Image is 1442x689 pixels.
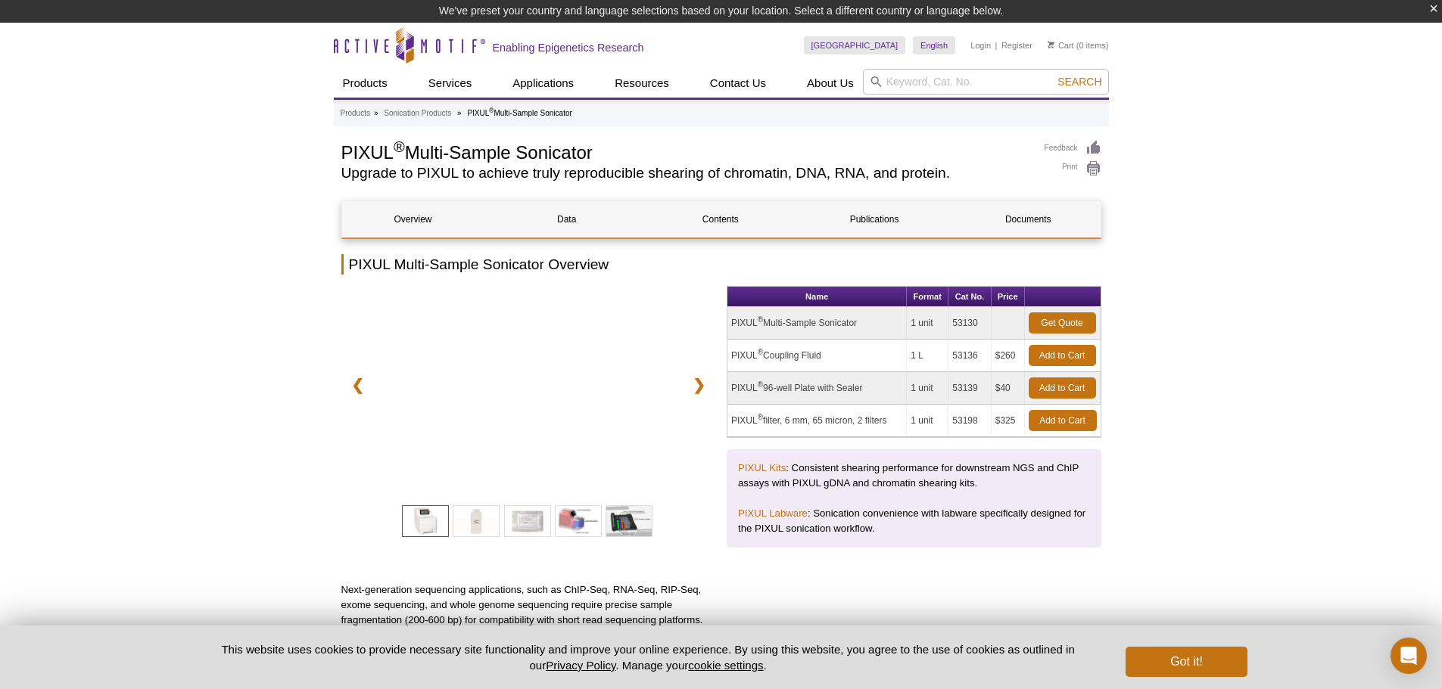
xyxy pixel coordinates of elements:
a: Applications [503,69,583,98]
a: Products [341,107,370,120]
a: Data [496,201,638,237]
a: PIXUL Labware [738,507,808,519]
td: PIXUL 96-well Plate with Sealer [727,372,907,405]
td: 53198 [948,405,991,437]
a: Feedback [1045,140,1101,157]
a: Products [334,69,397,98]
a: Contact Us [701,69,775,98]
li: » [374,109,378,117]
a: Publications [803,201,945,237]
a: Print [1045,160,1101,177]
td: $325 [992,405,1025,437]
a: Cart [1048,40,1074,51]
td: 53139 [948,372,991,405]
td: 1 unit [907,372,948,405]
sup: ® [758,413,763,421]
td: 1 unit [907,307,948,340]
a: Add to Cart [1029,410,1097,431]
a: PIXUL Kits [738,462,786,473]
li: | [995,36,998,54]
td: 1 unit [907,405,948,437]
td: $260 [992,340,1025,372]
a: Add to Cart [1029,345,1096,366]
li: (0 items) [1048,36,1109,54]
h2: PIXUL Multi-Sample Sonicator Overview [341,254,1101,275]
sup: ® [489,107,494,114]
td: 53136 [948,340,991,372]
td: PIXUL filter, 6 mm, 65 micron, 2 filters [727,405,907,437]
a: Services [419,69,481,98]
p: Next-generation sequencing applications, such as ChIP-Seq, RNA-Seq, RIP-Seq, exome sequencing, an... [341,582,716,658]
a: ❯ [683,368,715,402]
td: $40 [992,372,1025,405]
td: PIXUL Coupling Fluid [727,340,907,372]
a: Sonication Products [384,107,451,120]
th: Format [907,287,948,307]
td: PIXUL Multi-Sample Sonicator [727,307,907,340]
a: Privacy Policy [546,659,615,672]
button: cookie settings [688,659,763,672]
h2: Upgrade to PIXUL to achieve truly reproducible shearing of chromatin, DNA, RNA, and protein. [341,166,1029,180]
td: 1 L [907,340,948,372]
p: : Consistent shearing performance for downstream NGS and ChIP assays with PIXUL gDNA and chromati... [738,461,1090,491]
a: Resources [606,69,678,98]
h2: Enabling Epigenetics Research [493,41,644,54]
a: About Us [798,69,863,98]
a: Login [970,40,991,51]
button: Got it! [1126,647,1247,677]
li: » [457,109,462,117]
sup: ® [758,315,763,324]
input: Keyword, Cat. No. [863,69,1109,95]
li: PIXUL Multi-Sample Sonicator [467,109,572,117]
a: Documents [957,201,1099,237]
span: Search [1057,76,1101,88]
a: [GEOGRAPHIC_DATA] [804,36,906,54]
sup: ® [758,380,763,389]
td: 53130 [948,307,991,340]
a: ❮ [341,368,374,402]
button: Search [1053,75,1106,88]
p: : Sonication convenience with labware specifically designed for the PIXUL sonication workflow. [738,506,1090,536]
th: Price [992,287,1025,307]
div: Open Intercom Messenger [1391,638,1427,674]
a: Get Quote [1029,312,1096,334]
a: Register [1001,40,1032,51]
sup: ® [394,138,405,155]
a: Overview [342,201,484,237]
a: Contents [649,201,792,237]
h1: PIXUL Multi-Sample Sonicator [341,140,1029,163]
img: Your Cart [1048,41,1054,48]
a: Add to Cart [1029,377,1096,399]
th: Cat No. [948,287,991,307]
th: Name [727,287,907,307]
a: English [913,36,955,54]
sup: ® [758,348,763,356]
p: This website uses cookies to provide necessary site functionality and improve your online experie... [195,641,1101,673]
